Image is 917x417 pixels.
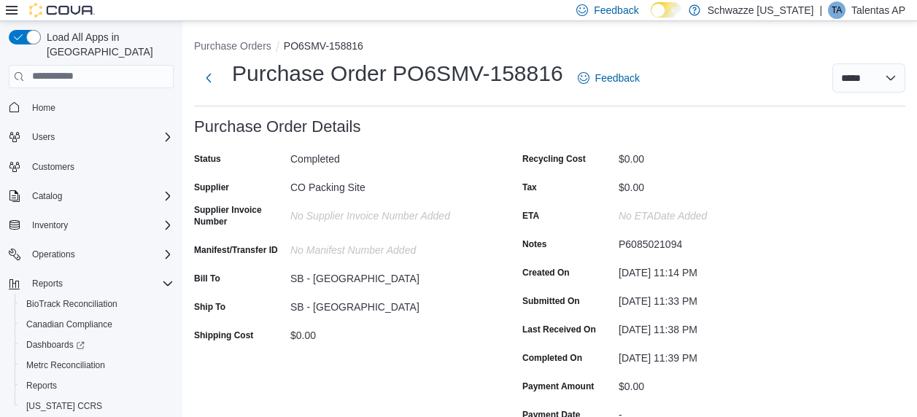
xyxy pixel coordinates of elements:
[32,249,75,260] span: Operations
[194,244,278,256] label: Manifest/Transfer ID
[26,217,174,234] span: Inventory
[194,39,905,56] nav: An example of EuiBreadcrumbs
[26,158,80,176] a: Customers
[32,278,63,289] span: Reports
[3,97,179,118] button: Home
[619,318,814,335] div: [DATE] 11:38 PM
[619,233,814,250] div: P6085021094
[26,275,174,292] span: Reports
[20,397,108,415] a: [US_STATE] CCRS
[522,182,537,193] label: Tax
[15,314,179,335] button: Canadian Compliance
[15,375,179,396] button: Reports
[26,246,81,263] button: Operations
[194,153,221,165] label: Status
[26,128,61,146] button: Users
[232,59,563,88] h1: Purchase Order PO6SMV-158816
[522,324,596,335] label: Last Received On
[26,99,61,117] a: Home
[26,298,117,310] span: BioTrack Reconciliation
[26,359,105,371] span: Metrc Reconciliation
[194,63,223,93] button: Next
[290,238,486,256] div: No Manifest Number added
[3,244,179,265] button: Operations
[194,330,253,341] label: Shipping Cost
[851,1,905,19] p: Talentas AP
[194,204,285,227] label: Supplier Invoice Number
[20,356,111,374] a: Metrc Reconciliation
[26,319,112,330] span: Canadian Compliance
[619,204,814,222] div: No ETADate added
[32,190,62,202] span: Catalog
[3,273,179,294] button: Reports
[194,301,225,313] label: Ship To
[20,377,174,394] span: Reports
[522,352,582,364] label: Completed On
[290,295,486,313] div: SB - [GEOGRAPHIC_DATA]
[20,295,123,313] a: BioTrack Reconciliation
[572,63,646,93] a: Feedback
[26,380,57,391] span: Reports
[3,215,179,235] button: Inventory
[290,267,486,284] div: SB - [GEOGRAPHIC_DATA]
[290,176,486,193] div: CO Packing Site
[20,295,174,313] span: BioTrack Reconciliation
[15,294,179,314] button: BioTrack Reconciliation
[522,210,539,222] label: ETA
[619,176,814,193] div: $0.00
[819,1,822,19] p: |
[15,355,179,375] button: Metrc Reconciliation
[651,2,681,17] input: Dark Mode
[522,267,570,278] label: Created On
[41,30,174,59] span: Load All Apps in [GEOGRAPHIC_DATA]
[594,3,638,17] span: Feedback
[3,186,179,206] button: Catalog
[832,1,842,19] span: TA
[194,118,361,136] h3: Purchase Order Details
[32,102,55,114] span: Home
[194,273,220,284] label: Bill To
[619,261,814,278] div: [DATE] 11:14 PM
[32,219,68,231] span: Inventory
[15,335,179,355] a: Dashboards
[20,356,174,374] span: Metrc Reconciliation
[522,153,586,165] label: Recycling Cost
[20,336,90,354] a: Dashboards
[26,128,174,146] span: Users
[26,275,69,292] button: Reports
[3,156,179,177] button: Customers
[26,339,85,351] span: Dashboards
[20,377,63,394] a: Reports
[619,289,814,307] div: [DATE] 11:33 PM
[20,336,174,354] span: Dashboards
[290,147,486,165] div: Completed
[26,187,174,205] span: Catalog
[194,182,229,193] label: Supplier
[522,238,546,250] label: Notes
[32,131,55,143] span: Users
[619,346,814,364] div: [DATE] 11:39 PM
[20,316,118,333] a: Canadian Compliance
[522,295,580,307] label: Submitted On
[619,375,814,392] div: $0.00
[26,217,74,234] button: Inventory
[290,204,486,222] div: No Supplier Invoice Number added
[194,40,271,52] button: Purchase Orders
[20,316,174,333] span: Canadian Compliance
[26,246,174,263] span: Operations
[619,147,814,165] div: $0.00
[522,381,594,392] label: Payment Amount
[15,396,179,416] button: [US_STATE] CCRS
[26,187,68,205] button: Catalog
[29,3,95,17] img: Cova
[595,71,640,85] span: Feedback
[3,127,179,147] button: Users
[32,161,74,173] span: Customers
[26,157,174,176] span: Customers
[290,324,486,341] div: $0.00
[708,1,814,19] p: Schwazze [US_STATE]
[284,40,363,52] button: PO6SMV-158816
[26,400,102,412] span: [US_STATE] CCRS
[828,1,846,19] div: Talentas AP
